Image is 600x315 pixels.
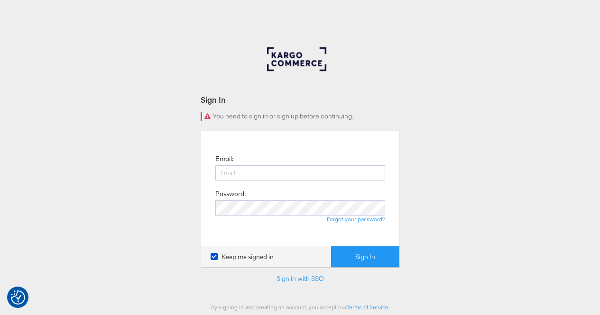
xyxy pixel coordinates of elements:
[201,94,400,105] div: Sign In
[201,304,400,311] div: By signing in and creating an account, you accept our .
[215,189,246,198] label: Password:
[331,246,399,268] button: Sign In
[215,154,233,163] label: Email:
[11,290,25,305] img: Revisit consent button
[327,216,385,223] a: Forgot your password?
[11,290,25,305] button: Consent Preferences
[277,274,324,283] a: Sign in with SSO
[347,304,388,311] a: Terms of Service
[211,252,274,261] label: Keep me signed in
[215,165,385,180] input: Email
[201,112,400,121] div: You need to sign in or sign up before continuing.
